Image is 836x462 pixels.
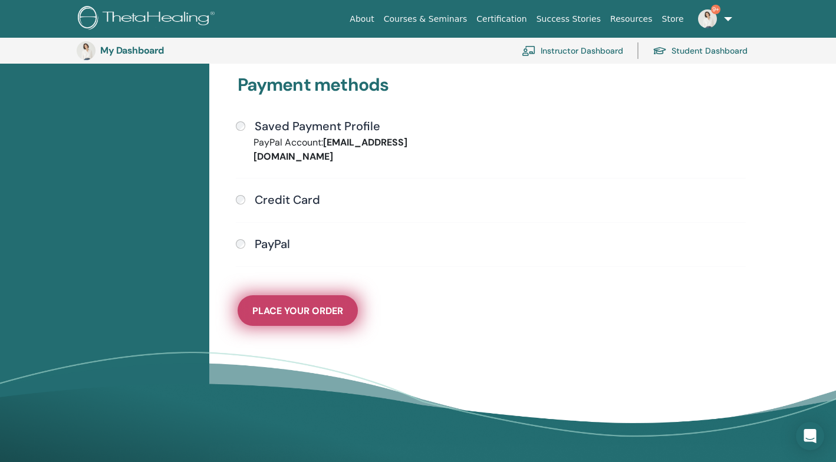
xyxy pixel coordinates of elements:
[605,8,657,30] a: Resources
[255,193,320,207] h4: Credit Card
[245,136,491,164] div: PayPal Account:
[698,9,717,28] img: default.jpg
[472,8,531,30] a: Certification
[796,422,824,450] div: Open Intercom Messenger
[255,119,380,133] h4: Saved Payment Profile
[379,8,472,30] a: Courses & Seminars
[100,45,218,56] h3: My Dashboard
[255,237,290,251] h4: PayPal
[653,38,748,64] a: Student Dashboard
[522,45,536,56] img: chalkboard-teacher.svg
[238,295,358,326] button: Place Your Order
[711,5,720,14] span: 9+
[522,38,623,64] a: Instructor Dashboard
[657,8,689,30] a: Store
[254,136,407,163] strong: [EMAIL_ADDRESS][DOMAIN_NAME]
[653,46,667,56] img: graduation-cap.svg
[532,8,605,30] a: Success Stories
[77,41,96,60] img: default.jpg
[78,6,219,32] img: logo.png
[345,8,378,30] a: About
[252,305,343,317] span: Place Your Order
[238,74,745,100] h3: Payment methods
